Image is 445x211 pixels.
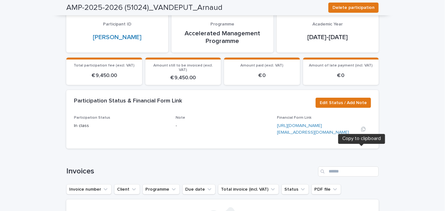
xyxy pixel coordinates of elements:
span: Amount paid (excl. VAT) [240,64,283,67]
span: Total participation fee (excl. VAT) [74,64,135,67]
button: Client [114,184,140,194]
h1: Invoices [66,167,316,176]
button: Invoice number [66,184,112,194]
p: € 9,450.00 [149,75,217,81]
button: PDF file [311,184,341,194]
h2: AMP-2025-2026 (51024)_VANDEPUT_Arnaud [66,3,222,12]
p: - [176,123,270,129]
button: Status [281,184,309,194]
button: Due date [182,184,215,194]
span: Programme [211,22,235,26]
p: [DATE]-[DATE] [284,33,371,41]
p: Accelerated Management Programme [179,30,266,45]
span: Note [176,116,185,120]
span: Edit Status / Add Note [320,100,367,106]
p: € 0 [228,73,296,79]
span: Amount of late payment (incl. VAT) [309,64,373,67]
button: Total invoice (incl. VAT) [218,184,279,194]
p: In class [74,123,168,129]
span: Amount still to be invoiced (excl. VAT) [153,64,213,72]
span: Academic Year [313,22,343,26]
button: Delete participation [328,3,379,13]
span: Participation Status [74,116,110,120]
h2: Participation Status & Financial Form Link [74,98,182,105]
p: € 9,450.00 [70,73,138,79]
p: € 0 [307,73,375,79]
input: Search [318,166,379,177]
a: [URL][DOMAIN_NAME][EMAIL_ADDRESS][DOMAIN_NAME] [277,123,349,135]
span: Delete participation [332,4,375,11]
button: Edit Status / Add Note [316,98,371,108]
span: Financial Form Link [277,116,311,120]
button: Programme [142,184,180,194]
a: [PERSON_NAME] [93,33,142,41]
span: Participant ID [103,22,132,26]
